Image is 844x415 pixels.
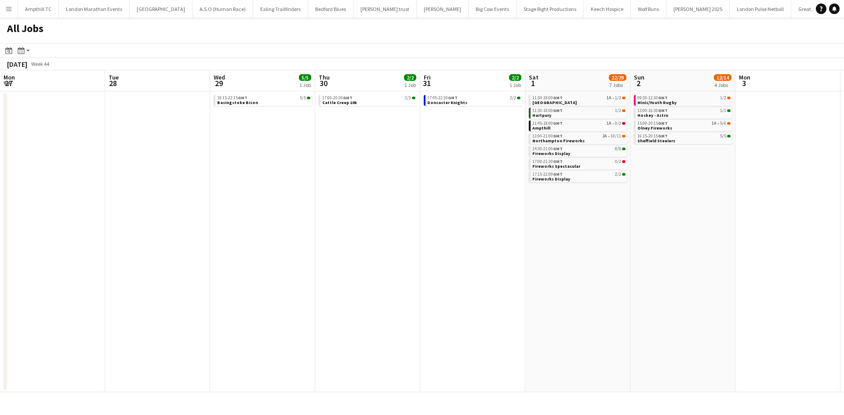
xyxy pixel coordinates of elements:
[404,82,416,88] div: 1 Job
[611,134,621,138] span: 10/11
[637,120,731,130] a: 15:00-20:15GMT1A•5/6Olney Fireworks
[300,96,306,100] span: 5/5
[532,146,626,156] a: 14:30-21:00GMT8/8Fireworks Display
[739,73,750,81] span: Mon
[666,0,730,18] button: [PERSON_NAME] 2025
[637,134,668,138] span: 16:15-20:15
[553,95,563,101] span: GMT
[109,73,119,81] span: Tue
[720,121,726,126] span: 5/6
[532,151,570,156] span: Fireworks Display
[532,134,626,138] div: •
[634,108,732,120] div: 13:00-16:30GMT1/1Hockey - Astro
[469,0,517,18] button: Big Cow Events
[658,120,668,126] span: GMT
[317,78,330,88] span: 30
[529,133,627,146] div: 13:00-21:00GMT2A•10/11Northampton Fireworks
[343,95,353,101] span: GMT
[404,74,416,81] span: 2/2
[615,172,621,177] span: 2/2
[637,121,668,126] span: 15:00-20:15
[59,0,130,18] button: London Marathon Events
[529,171,627,184] div: 17:15-22:00GMT2/2Fireworks Display
[637,133,731,143] a: 16:15-20:15GMT5/5Sheffield Steelers
[214,95,312,108] div: 18:15-22:15GMT5/5Basingstoke Bison
[553,159,563,164] span: GMT
[532,100,577,105] span: Coventry
[427,95,520,105] a: 17:45-22:30GMT2/2Doncaster Knights
[510,96,516,100] span: 2/2
[417,0,469,18] button: [PERSON_NAME]
[609,74,626,81] span: 22/29
[532,96,626,100] div: •
[738,78,750,88] span: 3
[622,122,626,125] span: 0/2
[7,60,27,69] div: [DATE]
[517,97,520,99] span: 2/2
[631,0,666,18] button: Wolf Runs
[622,173,626,176] span: 2/2
[727,109,731,112] span: 1/1
[238,95,247,101] span: GMT
[622,109,626,112] span: 1/2
[532,176,570,182] span: Fireworks Display
[727,97,731,99] span: 1/2
[532,112,551,118] span: Hartpury
[299,74,311,81] span: 5/5
[529,95,627,108] div: 11:30-18:00GMT1A•1/2[GEOGRAPHIC_DATA]
[424,95,522,108] div: 17:45-22:30GMT2/2Doncaster Knights
[720,134,726,138] span: 5/5
[637,108,731,118] a: 13:00-16:30GMT1/1Hockey - Astro
[720,108,726,113] span: 1/1
[727,135,731,137] span: 5/5
[322,100,357,105] span: Cattle Creep 10k
[517,0,584,18] button: Stage Right Productions
[584,0,631,18] button: Keech Hospice
[529,146,627,159] div: 14:30-21:00GMT8/8Fireworks Display
[532,159,626,169] a: 17:00-21:30GMT0/2Fireworks Spectacular
[529,120,627,133] div: 11:45-18:00GMT1A•0/2Ampthill
[532,121,626,126] div: •
[712,121,717,126] span: 1A
[714,74,731,81] span: 12/14
[308,0,353,18] button: Bedford Blues
[529,159,627,171] div: 17:00-21:30GMT0/2Fireworks Spectacular
[622,97,626,99] span: 1/2
[532,163,580,169] span: Fireworks Spectacular
[615,147,621,151] span: 8/8
[532,121,563,126] span: 11:45-18:00
[353,0,417,18] button: [PERSON_NAME] trust
[322,96,353,100] span: 17:00-20:30
[532,95,626,105] a: 11:30-18:00GMT1A•1/2[GEOGRAPHIC_DATA]
[602,134,607,138] span: 2A
[622,135,626,137] span: 10/11
[427,100,467,105] span: Doncaster Knights
[509,74,521,81] span: 2/2
[615,159,621,164] span: 0/2
[637,112,669,118] span: Hockey - Astro
[553,133,563,139] span: GMT
[634,73,644,81] span: Sun
[615,121,621,126] span: 0/2
[532,133,626,143] a: 13:00-21:00GMT2A•10/11Northampton Fireworks
[637,96,668,100] span: 09:30-12:30
[532,108,626,118] a: 11:30-18:00GMT1/2Hartpury
[319,73,330,81] span: Thu
[634,133,732,146] div: 16:15-20:15GMT5/5Sheffield Steelers
[217,100,258,105] span: Basingstoke Bison
[532,120,626,130] a: 11:45-18:00GMT1A•0/2Ampthill
[609,82,626,88] div: 7 Jobs
[529,108,627,120] div: 11:30-18:00GMT1/2Hartpury
[4,73,15,81] span: Mon
[532,108,563,113] span: 11:30-18:00
[529,73,538,81] span: Sat
[622,160,626,163] span: 0/2
[637,100,677,105] span: Minis/Youth Rugby
[553,120,563,126] span: GMT
[607,121,611,126] span: 1A
[427,96,458,100] span: 17:45-22:30
[634,120,732,133] div: 15:00-20:15GMT1A•5/6Olney Fireworks
[637,138,675,144] span: Sheffield Steelers
[637,95,731,105] a: 09:30-12:30GMT1/2Minis/Youth Rugby
[319,95,417,108] div: 17:00-20:30GMT2/2Cattle Creep 10k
